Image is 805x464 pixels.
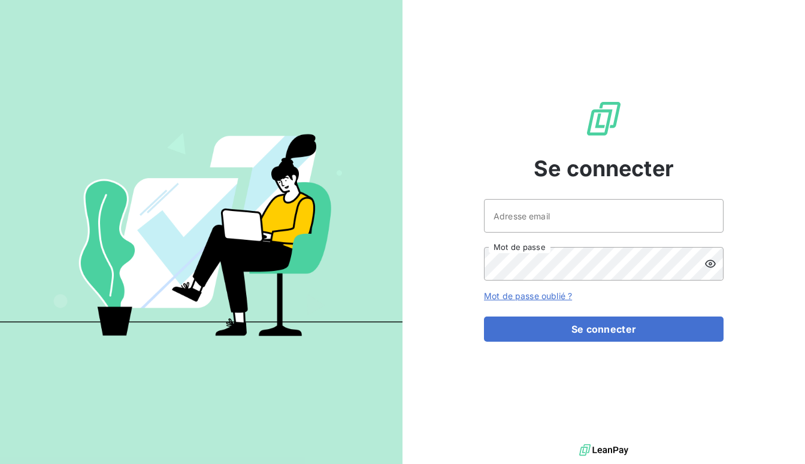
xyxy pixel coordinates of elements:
span: Se connecter [534,152,674,185]
img: Logo LeanPay [585,100,623,138]
input: placeholder [484,199,724,233]
a: Mot de passe oublié ? [484,291,572,301]
img: logo [579,441,628,459]
button: Se connecter [484,317,724,342]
